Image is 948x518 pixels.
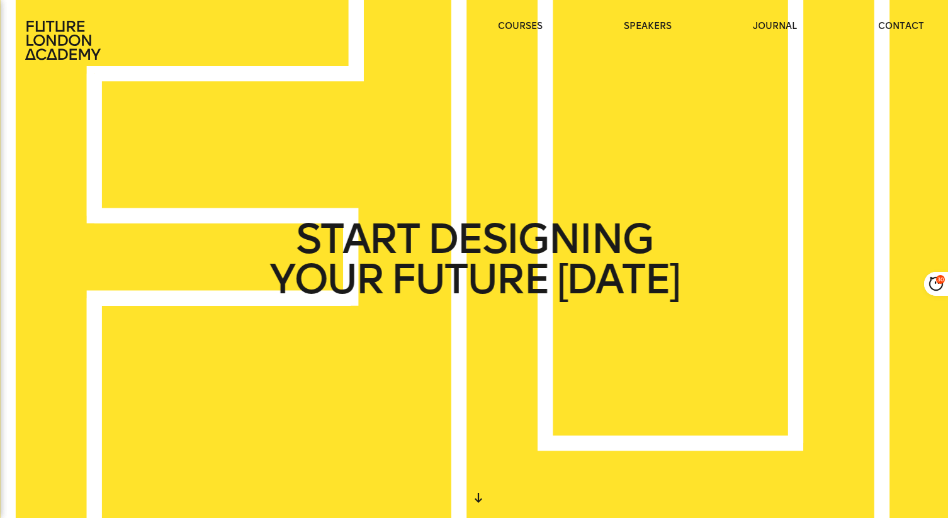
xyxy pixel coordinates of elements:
[296,219,419,259] span: START
[391,259,548,300] span: FUTURE
[556,259,679,300] span: [DATE]
[624,20,672,33] a: speakers
[753,20,797,33] a: journal
[269,259,383,300] span: YOUR
[498,20,543,33] a: courses
[878,20,924,33] a: contact
[427,219,652,259] span: DESIGNING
